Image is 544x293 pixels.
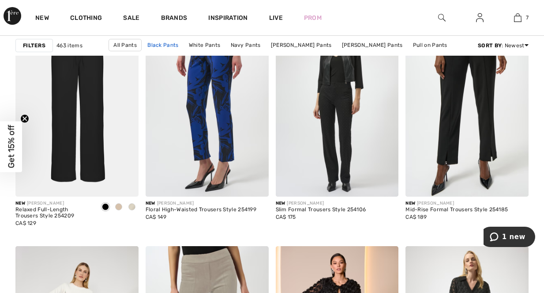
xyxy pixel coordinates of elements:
span: Get 15% off [6,125,16,168]
div: : Newest [478,42,529,49]
img: Floral High-Waisted Trousers Style 254199. Black/Royal Sapphire [146,12,269,197]
a: [PERSON_NAME] Pants [338,39,407,51]
div: Fawn [112,200,125,215]
div: Black [99,200,112,215]
a: Black Pants [143,39,183,51]
span: CA$ 189 [405,214,427,220]
a: All Pants [109,39,142,51]
a: White Pants [184,39,225,51]
div: Relaxed Full-Length Trousers Style 254209 [15,207,92,219]
a: Clothing [70,14,102,23]
span: New [146,201,155,206]
span: 463 items [56,42,83,49]
a: Sale [123,14,139,23]
a: Sign In [469,12,491,23]
img: search the website [438,12,446,23]
img: My Info [476,12,484,23]
strong: Sort By [478,42,502,49]
img: 1ère Avenue [4,7,21,25]
a: Wide Leg [285,51,318,63]
span: New [15,201,25,206]
span: CA$ 149 [146,214,166,220]
div: [PERSON_NAME] [146,200,256,207]
a: Brands [161,14,188,23]
a: 7 [499,12,536,23]
img: Mid-Rise Formal Trousers Style 254185. Black [405,12,529,197]
button: Close teaser [20,114,29,123]
div: [PERSON_NAME] [15,200,92,207]
a: New [35,14,49,23]
div: Slim Formal Trousers Style 254106 [276,207,366,213]
iframe: Opens a widget where you can chat to one of our agents [484,227,535,249]
span: Inspiration [208,14,248,23]
div: [PERSON_NAME] [276,200,366,207]
div: Birch [125,200,139,215]
a: [PERSON_NAME] Pants [266,39,336,51]
span: CA$ 129 [15,220,36,226]
a: Live [269,13,283,23]
span: New [405,201,415,206]
div: Floral High-Waisted Trousers Style 254199 [146,207,256,213]
a: Navy Pants [226,39,265,51]
div: [PERSON_NAME] [405,200,508,207]
a: Pull on Pants [409,39,452,51]
span: CA$ 175 [276,214,296,220]
a: Prom [304,13,322,23]
img: My Bag [514,12,521,23]
img: Relaxed Full-Length Trousers Style 254209. Black [15,12,139,197]
span: 7 [526,14,529,22]
span: New [276,201,285,206]
strong: Filters [23,42,45,49]
a: Straight Leg [243,51,284,63]
div: Mid-Rise Formal Trousers Style 254185 [405,207,508,213]
img: Slim Formal Trousers Style 254106. Black/Black [276,12,399,197]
